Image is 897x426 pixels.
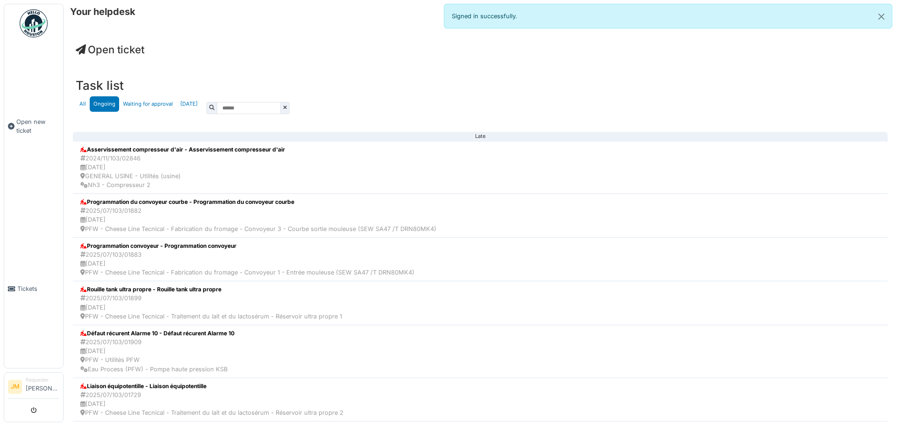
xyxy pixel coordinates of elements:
div: 2025/07/103/01909 [DATE] PFW - Utilités PFW Eau Process (PFW) - Pompe haute pression KSB [80,338,235,374]
a: Ongoing [90,96,119,112]
div: Asservissement compresseur d'air - Asservissement compresseur d'air [80,145,285,154]
span: Open new ticket [16,117,59,135]
div: 2025/07/103/01899 [DATE] PFW - Cheese Line Tecnical - Traitement du lait et du lactosérum - Réser... [80,294,342,321]
div: Rouille tank ultra propre - Rouille tank ultra propre [80,285,342,294]
img: Badge_color-CXgf-gQk.svg [20,9,48,37]
div: Liaison équipotentille - Liaison équipotentille [80,382,343,390]
li: [PERSON_NAME] [26,376,59,397]
li: JM [8,380,22,394]
a: Liaison équipotentille - Liaison équipotentille 2025/07/103/01729 [DATE] PFW - Cheese Line Tecnic... [73,378,888,422]
button: Close [871,4,892,29]
a: Programmation convoyeur - Programmation convoyeur 2025/07/103/01883 [DATE] PFW - Cheese Line Tecn... [73,238,888,282]
div: Late [80,136,880,137]
div: 2025/07/103/01729 [DATE] PFW - Cheese Line Tecnical - Traitement du lait et du lactosérum - Réser... [80,390,343,418]
a: Rouille tank ultra propre - Rouille tank ultra propre 2025/07/103/01899 [DATE] PFW - Cheese Line ... [73,281,888,325]
a: Asservissement compresseur d'air - Asservissement compresseur d'air 2024/11/103/02846 [DATE] GENE... [73,141,888,194]
a: Défaut récurent Alarme 10 - Défaut récurent Alarme 10 2025/07/103/01909 [DATE] PFW - Utilités PFW... [73,325,888,378]
a: Programmation du convoyeur courbe - Programmation du convoyeur courbe 2025/07/103/01882 [DATE] PF... [73,194,888,238]
div: Programmation convoyeur - Programmation convoyeur [80,242,414,250]
div: Signed in successfully. [444,4,892,29]
div: Requester [26,376,59,383]
div: Programmation du convoyeur courbe - Programmation du convoyeur courbe [80,198,436,206]
div: 2025/07/103/01882 [DATE] PFW - Cheese Line Tecnical - Fabrication du fromage - Convoyeur 3 - Cour... [80,206,436,233]
div: Défaut récurent Alarme 10 - Défaut récurent Alarme 10 [80,329,235,338]
a: Tickets [4,210,63,368]
a: Waiting for approval [119,96,177,112]
a: Open new ticket [4,43,63,210]
a: All [76,96,90,112]
div: 2025/07/103/01883 [DATE] PFW - Cheese Line Tecnical - Fabrication du fromage - Convoyeur 1 - Entr... [80,250,414,277]
a: JM Requester[PERSON_NAME] [8,376,59,399]
a: [DATE] [177,96,201,112]
h3: Task list [76,78,885,93]
h6: Your helpdesk [70,6,135,17]
div: 2024/11/103/02846 [DATE] GENERAL USINE - Utilités (usine) Nh3 - Compresseur 2 [80,154,285,190]
a: Open ticket [76,43,144,56]
span: Tickets [17,284,59,293]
